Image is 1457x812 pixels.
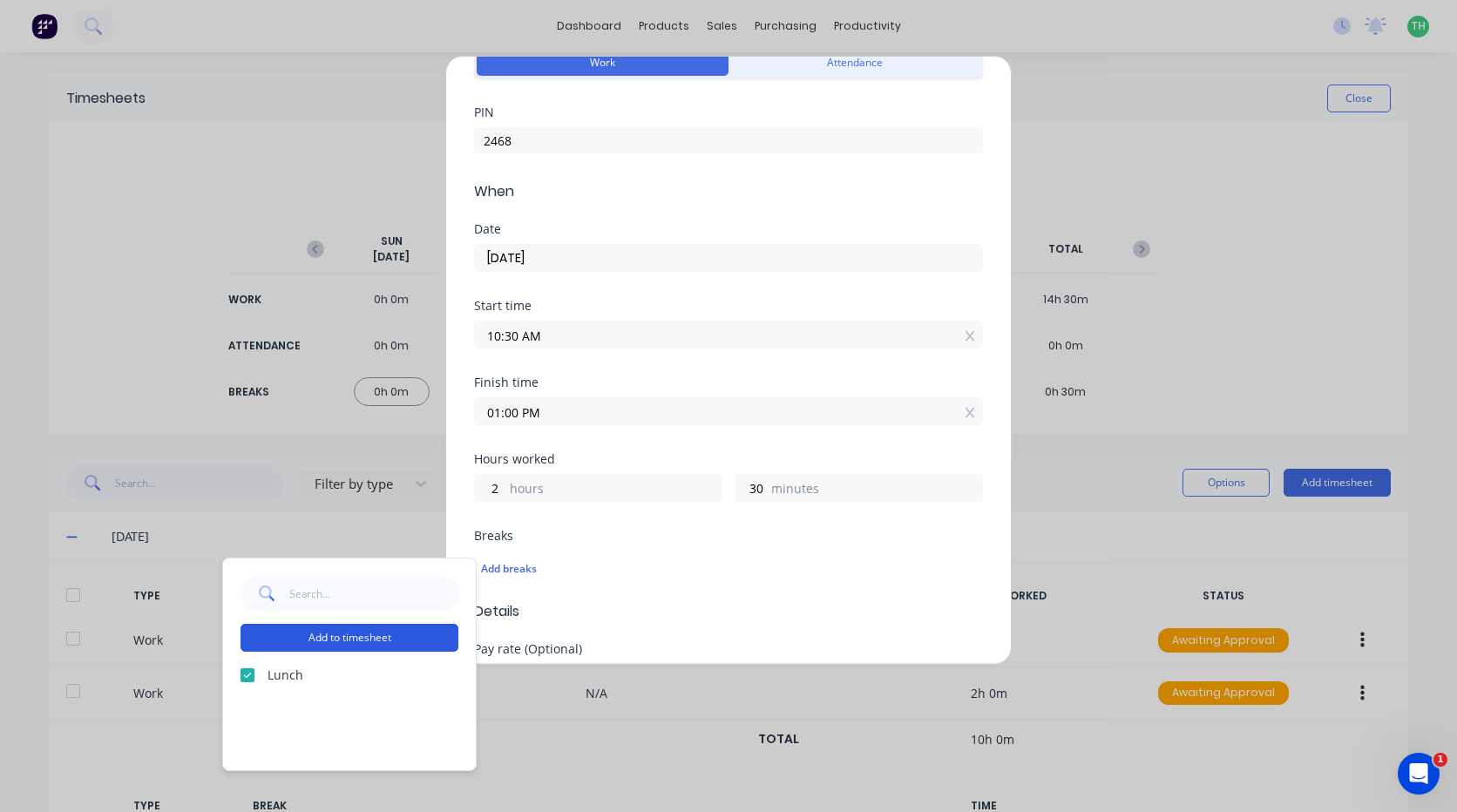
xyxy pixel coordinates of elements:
[728,50,980,76] button: Attendance
[481,558,976,580] div: Add breaks
[474,530,983,542] div: Breaks
[474,223,983,235] div: Date
[474,106,983,118] div: PIN
[474,453,983,465] div: Hours worked
[289,576,459,611] input: Search...
[736,475,767,501] input: 0
[241,624,458,652] button: Add to timesheet
[477,50,728,76] button: Work
[474,181,983,202] span: When
[475,475,505,501] input: 0
[1398,753,1440,795] iframe: Intercom live chat
[771,479,982,501] label: minutes
[474,376,983,389] div: Finish time
[474,601,983,622] span: Details
[510,479,721,501] label: hours
[268,666,458,684] label: Lunch
[474,127,983,153] input: Enter PIN
[474,643,983,655] div: Pay rate (Optional)
[474,300,983,312] div: Start time
[1433,753,1447,767] span: 1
